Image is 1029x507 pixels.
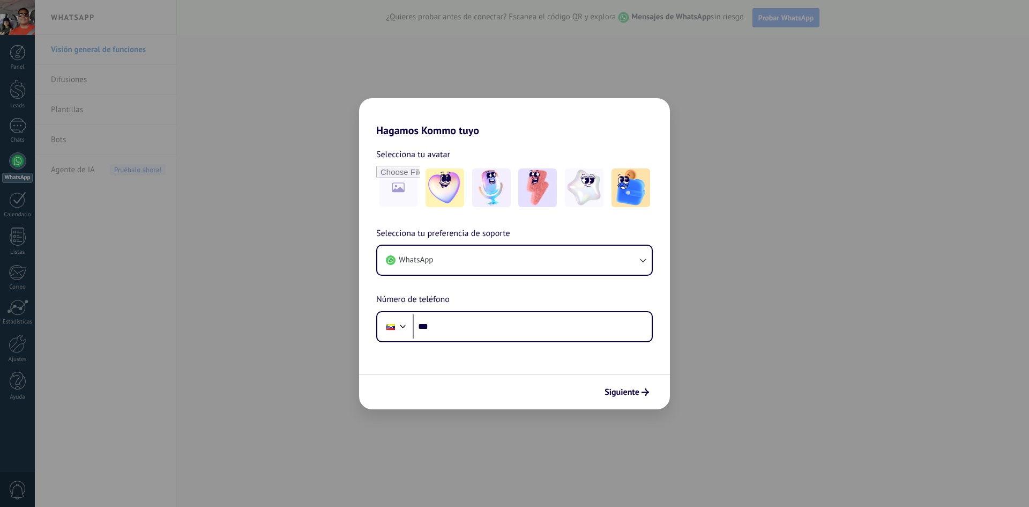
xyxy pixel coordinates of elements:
[399,255,433,266] span: WhatsApp
[612,168,650,207] img: -5.jpeg
[381,315,401,338] div: Venezuela: + 58
[377,246,652,275] button: WhatsApp
[376,227,510,241] span: Selecciona tu preferencia de soporte
[518,168,557,207] img: -3.jpeg
[376,148,450,161] span: Selecciona tu avatar
[565,168,603,207] img: -4.jpeg
[600,383,654,401] button: Siguiente
[472,168,511,207] img: -2.jpeg
[376,293,450,307] span: Número de teléfono
[359,98,670,137] h2: Hagamos Kommo tuyo
[426,168,464,207] img: -1.jpeg
[605,388,639,396] span: Siguiente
